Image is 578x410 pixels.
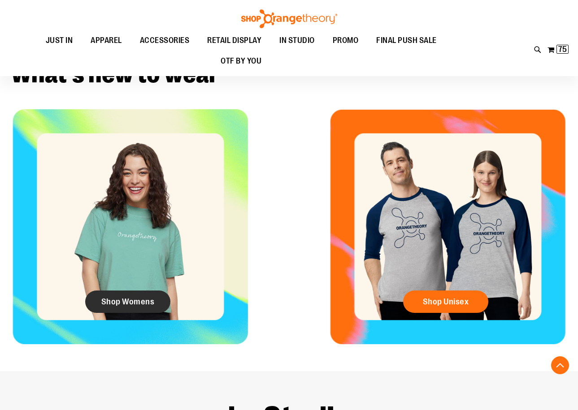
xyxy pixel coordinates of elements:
span: Shop Womens [101,297,155,307]
span: OTF BY YOU [221,51,261,71]
a: JUST IN [37,30,82,51]
span: Shop Unisex [423,297,469,307]
h2: What’s new to wear [11,62,567,87]
span: PROMO [333,30,359,51]
button: Back To Top [551,356,569,374]
span: 75 [558,45,567,54]
span: APPAREL [91,30,122,51]
a: PROMO [324,30,368,51]
a: IN STUDIO [270,30,324,51]
img: Shop Orangetheory [240,9,339,28]
a: RETAIL DISPLAY [198,30,270,51]
span: JUST IN [46,30,73,51]
span: ACCESSORIES [140,30,190,51]
a: APPAREL [82,30,131,51]
a: FINAL PUSH SALE [367,30,446,51]
span: RETAIL DISPLAY [207,30,261,51]
span: FINAL PUSH SALE [376,30,437,51]
a: Shop Womens [85,290,170,313]
a: OTF BY YOU [212,51,270,72]
a: ACCESSORIES [131,30,199,51]
a: Shop Unisex [403,290,488,313]
span: IN STUDIO [279,30,315,51]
